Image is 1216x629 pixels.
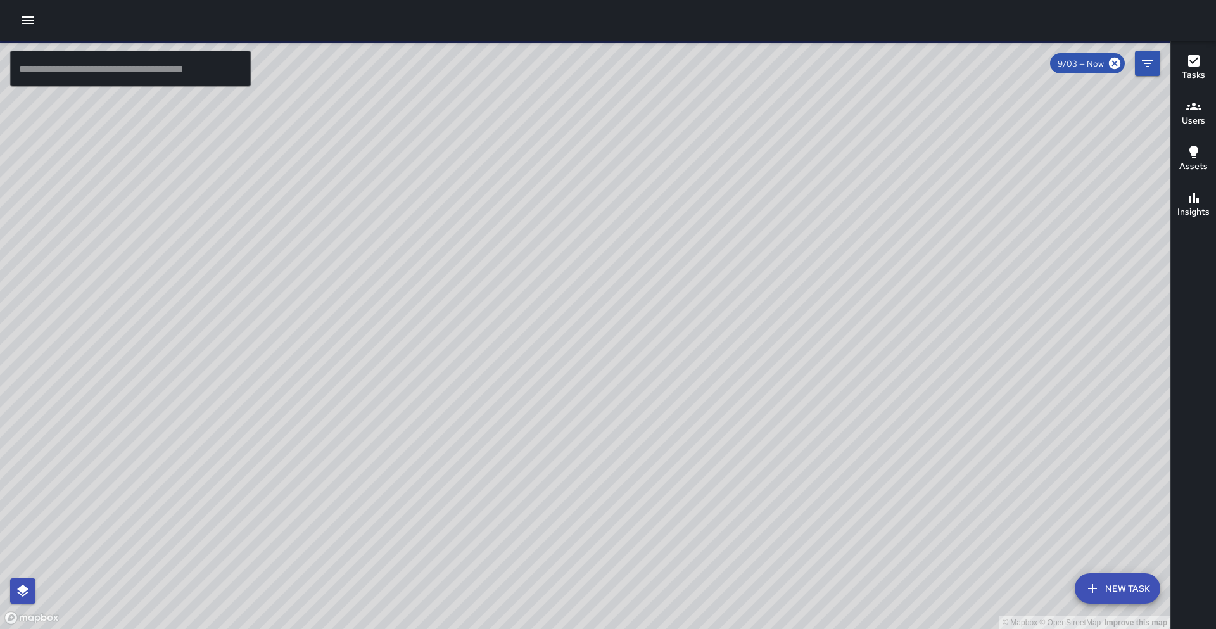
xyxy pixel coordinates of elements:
button: Assets [1171,137,1216,182]
button: Insights [1171,182,1216,228]
h6: Insights [1177,205,1210,219]
h6: Assets [1179,160,1208,174]
h6: Users [1182,114,1205,128]
div: 9/03 — Now [1050,53,1125,73]
span: 9/03 — Now [1050,58,1111,69]
button: Filters [1135,51,1160,76]
h6: Tasks [1182,68,1205,82]
button: Users [1171,91,1216,137]
button: New Task [1075,573,1160,604]
button: Tasks [1171,46,1216,91]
